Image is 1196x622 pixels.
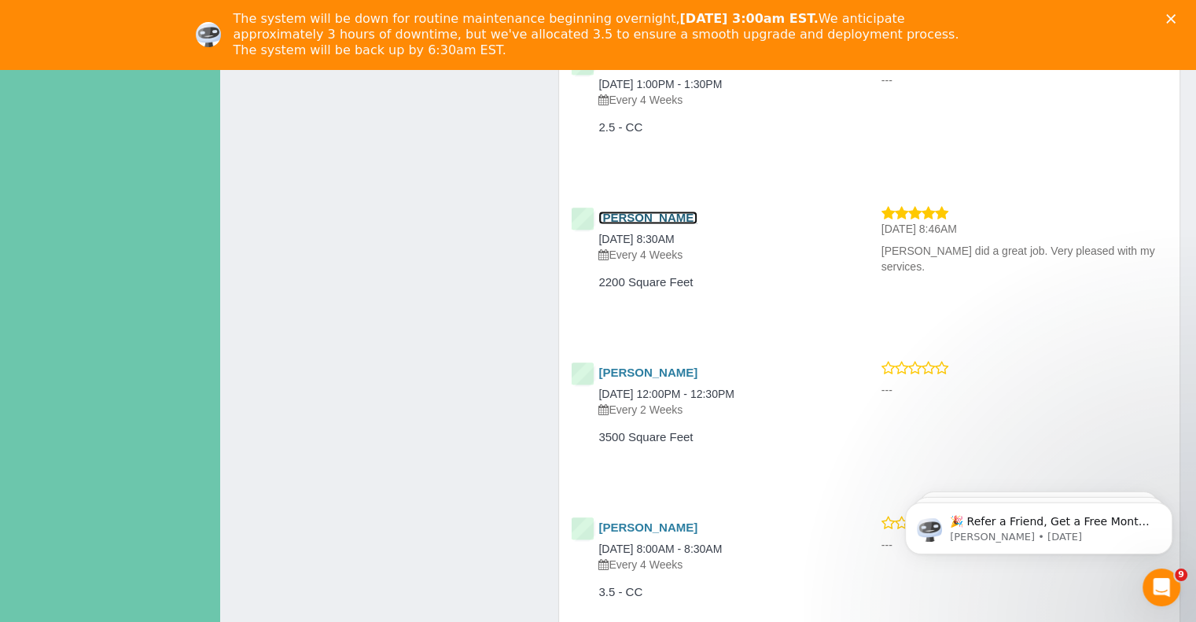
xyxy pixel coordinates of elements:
[679,11,818,26] b: [DATE] 3:00am EST.
[598,431,834,444] h4: 3500 Square Feet
[598,557,834,572] p: Every 4 Weeks
[881,72,1168,88] p: ---
[598,388,734,400] a: [DATE] 12:00PM - 12:30PM
[598,78,722,90] a: [DATE] 1:00PM - 1:30PM
[881,243,1168,274] p: [PERSON_NAME] did a great job. Very pleased with my services.
[881,469,1196,580] iframe: Intercom notifications message
[598,121,834,134] h4: 2.5 - CC
[598,233,674,245] a: [DATE] 8:30AM
[881,221,1168,237] p: [DATE] 8:46AM
[196,22,221,47] img: Profile image for Ellie
[1143,569,1180,606] iframe: Intercom live chat
[598,521,697,534] a: [PERSON_NAME]
[598,586,834,599] h4: 3.5 - CC
[598,366,697,379] a: [PERSON_NAME]
[598,543,722,555] a: [DATE] 8:00AM - 8:30AM
[1166,14,1182,24] div: Close
[598,211,697,224] a: [PERSON_NAME]
[881,382,1168,398] p: ---
[598,402,834,418] p: Every 2 Weeks
[598,247,834,263] p: Every 4 Weeks
[234,11,976,58] div: The system will be down for routine maintenance beginning overnight, We anticipate approximately ...
[1175,569,1187,581] span: 9
[598,92,834,108] p: Every 4 Weeks
[598,276,834,289] h4: 2200 Square Feet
